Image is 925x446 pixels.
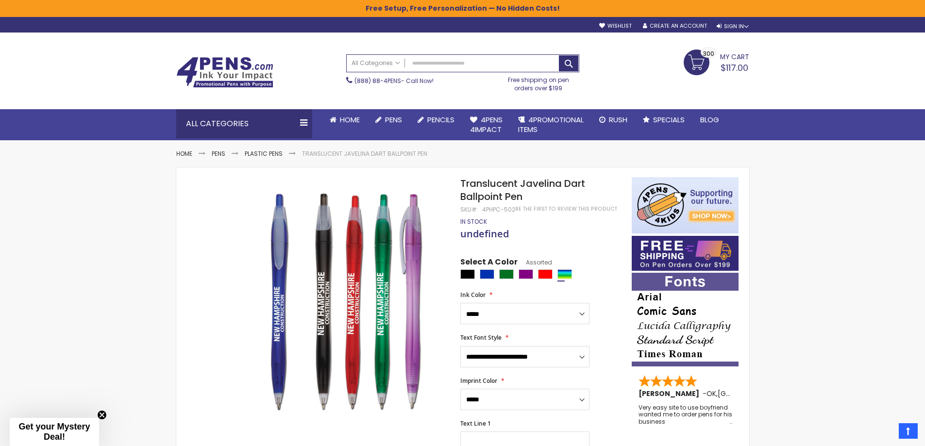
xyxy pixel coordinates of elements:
[10,418,99,446] div: Get your Mystery Deal!Close teaser
[385,115,402,125] span: Pens
[632,177,739,233] img: 4pens 4 kids
[427,115,454,125] span: Pencils
[470,115,503,134] span: 4Pens 4impact
[460,217,487,226] span: In stock
[352,59,400,67] span: All Categories
[482,206,515,214] div: 4PHPC-502
[510,109,591,141] a: 4PROMOTIONALITEMS
[653,115,685,125] span: Specials
[538,269,553,279] div: Red
[18,422,90,442] span: Get your Mystery Deal!
[639,404,733,425] div: Very easy site to use boyfriend wanted me to order pens for his business
[176,149,192,158] a: Home
[176,57,273,88] img: 4Pens Custom Pens and Promotional Products
[368,109,410,131] a: Pens
[635,109,692,131] a: Specials
[462,109,510,141] a: 4Pens4impact
[302,150,427,158] li: Translucent Javelina Dart Ballpoint Pen
[212,149,225,158] a: Pens
[591,109,635,131] a: Rush
[460,227,509,240] span: undefined
[226,191,448,413] img: main-4phpc-502-translucent-javelina-dart-ballpoint-pen_1.jpg
[718,389,789,398] span: [GEOGRAPHIC_DATA]
[684,50,749,74] a: $117.00 300
[460,257,518,270] span: Select A Color
[354,77,434,85] span: - Call Now!
[700,115,719,125] span: Blog
[706,389,716,398] span: OK
[721,62,748,74] span: $117.00
[703,49,714,58] span: 300
[340,115,360,125] span: Home
[692,109,727,131] a: Blog
[480,269,494,279] div: Blue
[176,109,312,138] div: All Categories
[460,218,487,226] div: Availability
[643,22,707,30] a: Create an Account
[460,333,502,342] span: Text Font Style
[322,109,368,131] a: Home
[515,205,617,213] a: Be the first to review this product
[499,269,514,279] div: Green
[845,420,925,446] iframe: Google Customer Reviews
[717,23,749,30] div: Sign In
[599,22,632,30] a: Wishlist
[354,77,401,85] a: (888) 88-4PENS
[498,72,579,92] div: Free shipping on pen orders over $199
[519,269,533,279] div: Purple
[410,109,462,131] a: Pencils
[703,389,789,398] span: - ,
[557,269,572,279] div: Assorted
[460,177,585,203] span: Translucent Javelina Dart Ballpoint Pen
[460,205,478,214] strong: SKU
[460,291,486,299] span: Ink Color
[639,389,703,398] span: [PERSON_NAME]
[245,149,283,158] a: Plastic Pens
[609,115,627,125] span: Rush
[347,55,405,71] a: All Categories
[518,258,552,266] span: Assorted
[460,419,491,428] span: Text Line 1
[632,273,739,366] img: font-personalization-examples
[632,236,739,271] img: Free shipping on orders over $199
[518,115,584,134] span: 4PROMOTIONAL ITEMS
[460,377,497,385] span: Imprint Color
[97,410,107,420] button: Close teaser
[460,269,475,279] div: Black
